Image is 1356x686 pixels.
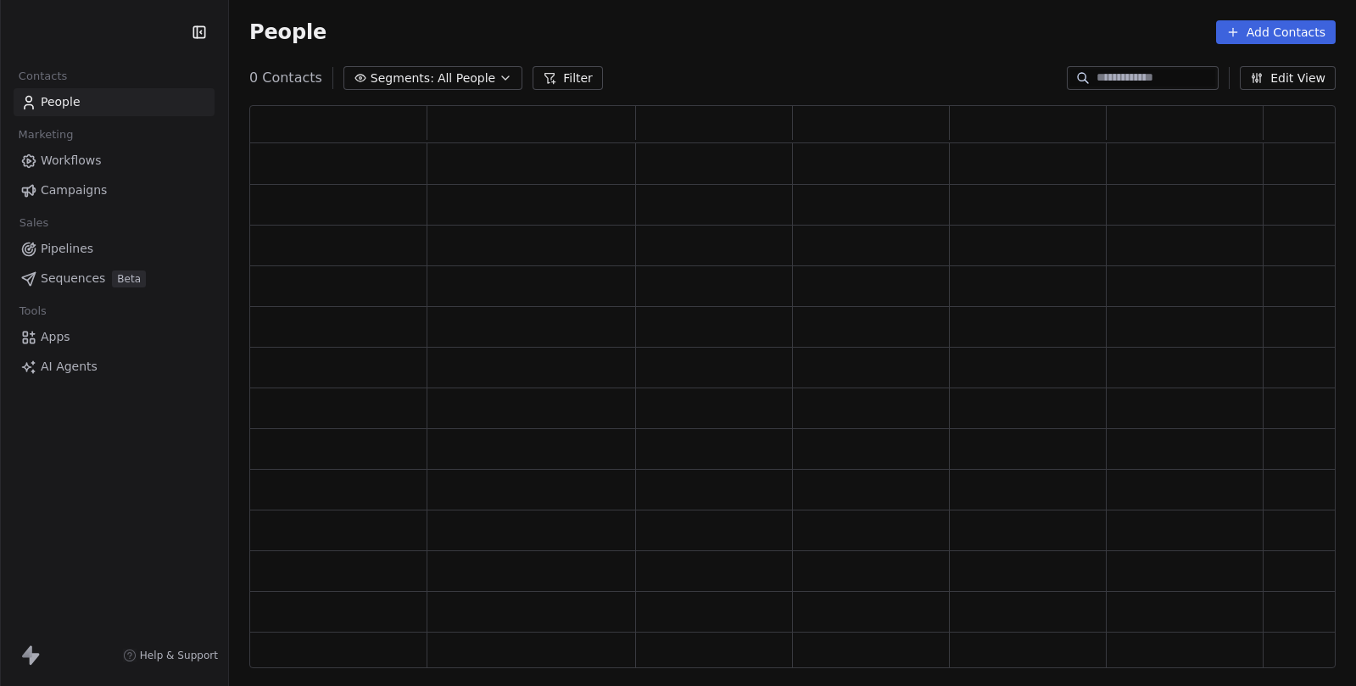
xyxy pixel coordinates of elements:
[371,70,434,87] span: Segments:
[41,93,81,111] span: People
[438,70,495,87] span: All People
[14,235,215,263] a: Pipelines
[41,270,105,287] span: Sequences
[11,64,75,89] span: Contacts
[12,298,53,324] span: Tools
[1216,20,1336,44] button: Add Contacts
[1240,66,1336,90] button: Edit View
[14,176,215,204] a: Campaigns
[249,68,322,88] span: 0 Contacts
[12,210,56,236] span: Sales
[123,649,218,662] a: Help & Support
[14,323,215,351] a: Apps
[112,270,146,287] span: Beta
[14,147,215,175] a: Workflows
[140,649,218,662] span: Help & Support
[41,358,98,376] span: AI Agents
[14,353,215,381] a: AI Agents
[533,66,603,90] button: Filter
[14,265,215,293] a: SequencesBeta
[41,328,70,346] span: Apps
[14,88,215,116] a: People
[249,20,326,45] span: People
[41,181,107,199] span: Campaigns
[41,152,102,170] span: Workflows
[11,122,81,148] span: Marketing
[41,240,93,258] span: Pipelines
